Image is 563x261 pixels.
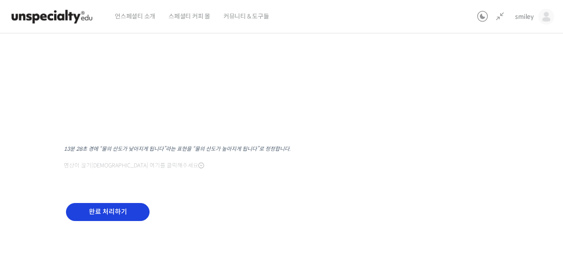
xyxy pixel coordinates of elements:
[66,203,150,221] input: 완료 처리하기
[3,188,58,210] a: 홈
[58,188,113,210] a: 대화
[113,188,169,210] a: 설정
[136,201,146,208] span: 설정
[64,145,291,152] sup: 13분 28초 경에 “물의 산도가 낮아지게 됩니다”라는 표현을 “물의 산도가 높아지게 됩니다”로 정정합니다.
[64,162,204,169] span: 영상이 끊기[DEMOGRAPHIC_DATA] 여기를 클릭해주세요
[515,13,534,21] span: smiley
[28,201,33,208] span: 홈
[80,202,91,209] span: 대화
